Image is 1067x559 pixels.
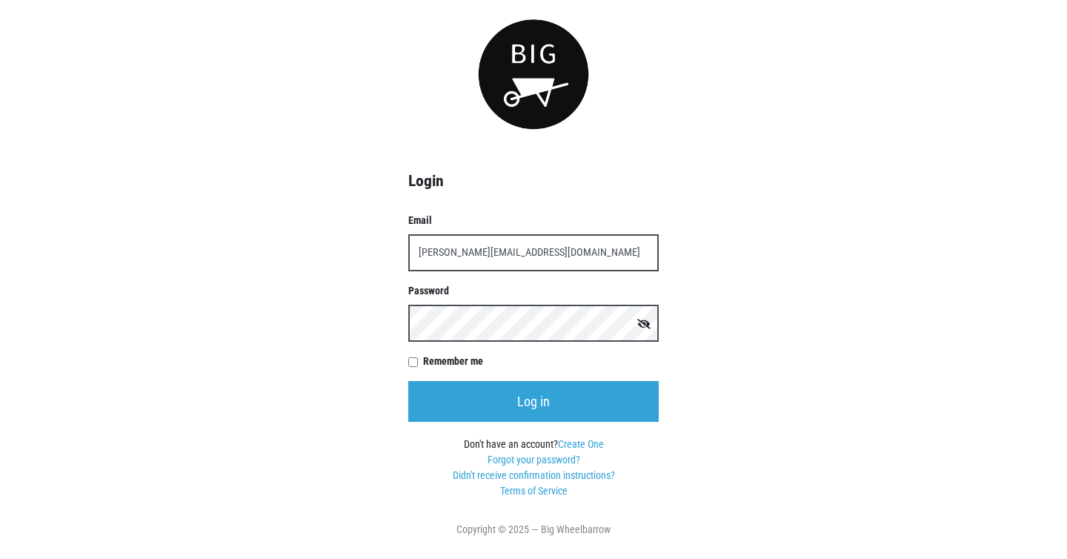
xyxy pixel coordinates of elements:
a: Terms of Service [500,485,568,497]
label: Password [408,283,659,299]
h4: Login [408,171,659,191]
a: Forgot your password? [488,454,580,466]
div: Don't have an account? [408,437,659,499]
img: small-round-logo-d6fdfe68ae19b7bfced82731a0234da4.png [478,19,588,130]
label: Remember me [423,354,659,369]
a: Didn't receive confirmation instructions? [453,469,615,481]
div: Copyright © 2025 — Big Wheelbarrow [385,522,682,537]
input: Log in [408,381,659,422]
label: Email [408,213,659,228]
a: Create One [558,438,604,450]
